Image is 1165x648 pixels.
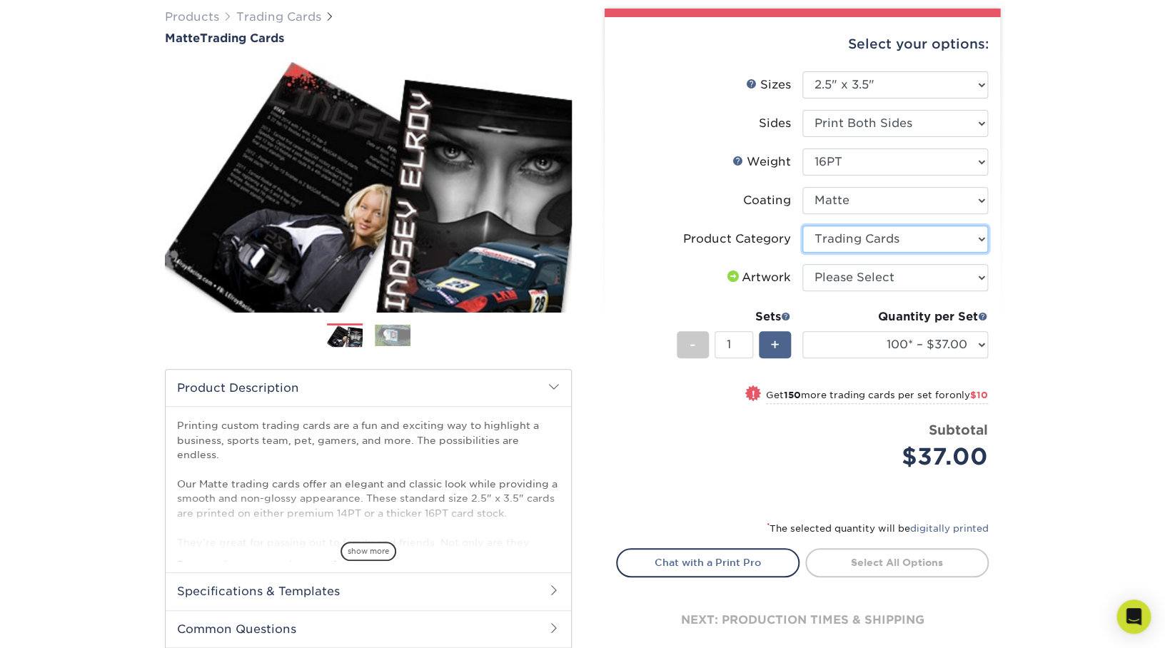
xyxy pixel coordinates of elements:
[766,390,988,404] small: Get more trading cards per set for
[746,76,791,93] div: Sizes
[970,390,988,400] span: $10
[166,572,571,609] h2: Specifications & Templates
[770,334,780,355] span: +
[725,269,791,286] div: Artwork
[910,523,989,534] a: digitally printed
[802,308,988,325] div: Quantity per Set
[743,192,791,209] div: Coating
[929,422,988,437] strong: Subtotal
[784,390,801,400] strong: 150
[165,31,200,45] span: Matte
[805,548,989,577] a: Select All Options
[690,334,696,355] span: -
[165,31,572,45] a: MatteTrading Cards
[767,523,989,534] small: The selected quantity will be
[683,231,791,248] div: Product Category
[327,324,363,349] img: Trading Cards 01
[375,324,410,346] img: Trading Cards 02
[949,390,988,400] span: only
[616,548,800,577] a: Chat with a Print Pro
[166,610,571,647] h2: Common Questions
[166,370,571,406] h2: Product Description
[165,46,572,328] img: Matte 01
[616,17,989,71] div: Select your options:
[177,418,560,607] p: Printing custom trading cards are a fun and exciting way to highlight a business, sports team, pe...
[1116,599,1151,634] div: Open Intercom Messenger
[732,153,791,171] div: Weight
[165,10,219,24] a: Products
[813,440,988,474] div: $37.00
[752,387,755,402] span: !
[236,10,321,24] a: Trading Cards
[759,115,791,132] div: Sides
[677,308,791,325] div: Sets
[341,542,396,561] span: show more
[165,31,572,45] h1: Trading Cards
